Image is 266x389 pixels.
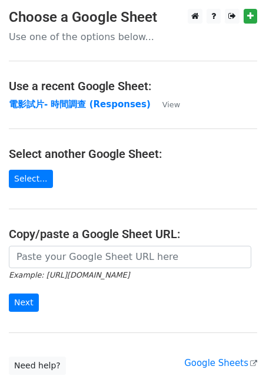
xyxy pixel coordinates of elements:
input: Next [9,294,39,312]
h4: Use a recent Google Sheet: [9,79,257,93]
a: Need help? [9,357,66,375]
a: 電影試片- 時間調查 (Responses) [9,99,151,110]
p: Use one of the options below... [9,31,257,43]
h4: Select another Google Sheet: [9,147,257,161]
h3: Choose a Google Sheet [9,9,257,26]
a: View [151,99,180,110]
h4: Copy/paste a Google Sheet URL: [9,227,257,241]
a: Google Sheets [184,358,257,368]
small: Example: [URL][DOMAIN_NAME] [9,271,129,279]
a: Select... [9,170,53,188]
input: Paste your Google Sheet URL here [9,246,251,268]
small: View [162,100,180,109]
